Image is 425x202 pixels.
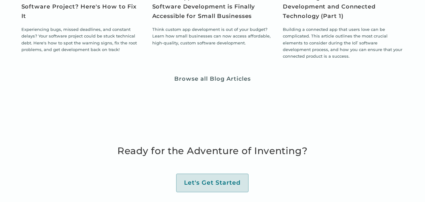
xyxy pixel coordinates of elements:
div: Browse all Blog Articles [174,75,251,83]
p: Think custom app development is out of your budget? Learn how small businesses can now access aff... [152,26,273,46]
a: Browse all Blog Articles [174,75,251,83]
p: Building a connected app that users love can be complicated. This article outlines the most cruci... [283,26,404,60]
p: Experiencing bugs, missed deadlines, and constant delays? Your software project could be stuck te... [21,26,142,53]
div: Let's Get Started [184,179,241,187]
h2: Ready for the Adventure of Inventing? [117,143,308,159]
